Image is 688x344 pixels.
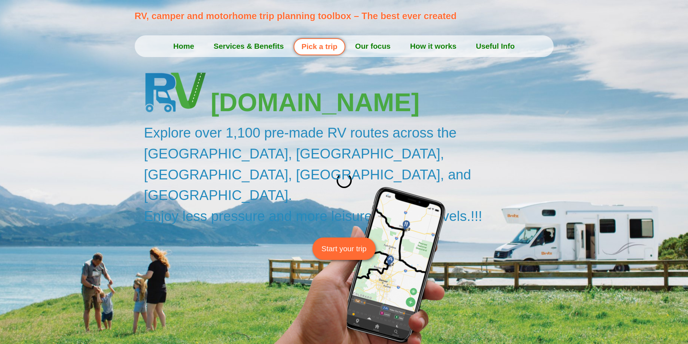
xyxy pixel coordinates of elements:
a: How it works [400,37,466,55]
h3: [DOMAIN_NAME] [211,90,557,115]
a: Our focus [345,37,400,55]
nav: Menu [135,37,554,55]
a: Home [164,37,204,55]
h2: Explore over 1,100 pre-made RV routes across the [GEOGRAPHIC_DATA], [GEOGRAPHIC_DATA], [GEOGRAPHI... [144,122,557,226]
a: Useful Info [466,37,524,55]
a: Pick a trip [294,38,345,55]
span: Start your trip [321,243,367,254]
a: Start your trip [312,238,376,260]
a: Services & Benefits [204,37,294,55]
p: RV, camper and motorhome trip planning toolbox – The best ever created [135,9,558,23]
